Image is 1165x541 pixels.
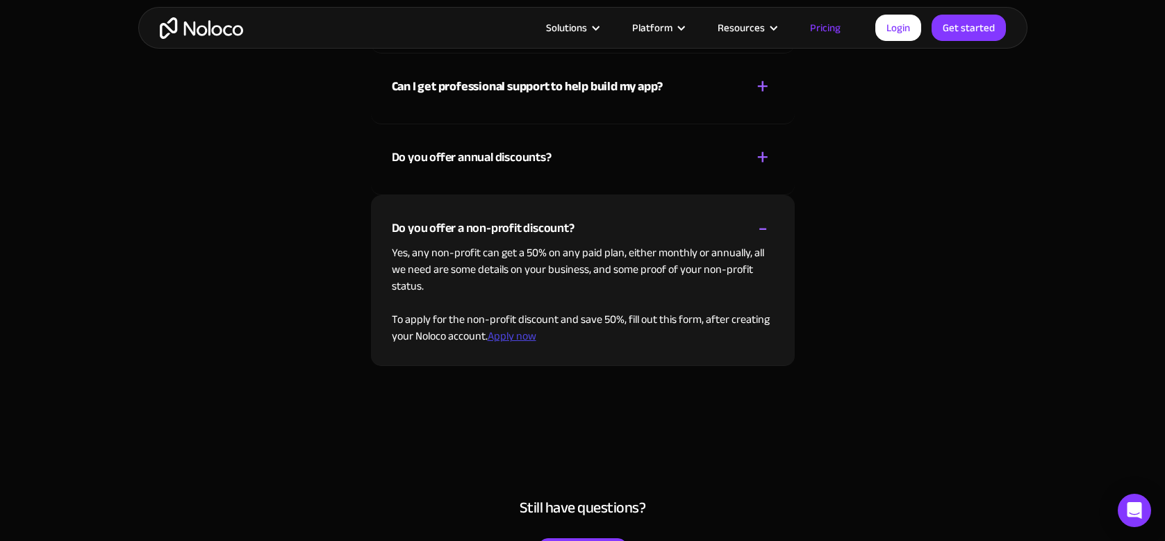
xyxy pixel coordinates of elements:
[488,326,536,347] a: Apply now
[757,74,769,99] div: +
[615,19,700,37] div: Platform
[392,218,575,239] div: Do you offer a non-profit discount?
[700,19,793,37] div: Resources
[793,19,858,37] a: Pricing
[392,147,552,168] div: Do you offer annual discounts?
[1118,494,1151,527] div: Open Intercom Messenger
[160,17,243,39] a: home
[529,19,615,37] div: Solutions
[392,75,663,98] strong: Can I get professional support to help build my app?
[757,145,769,169] div: +
[718,19,765,37] div: Resources
[546,19,587,37] div: Solutions
[632,19,672,37] div: Platform
[932,15,1006,41] a: Get started
[758,216,768,240] div: -
[392,244,774,344] p: Yes, any non-profit can get a 50% on any paid plan, either monthly or annually, all we need are s...
[875,15,921,41] a: Login
[152,498,1014,517] h4: Still have questions?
